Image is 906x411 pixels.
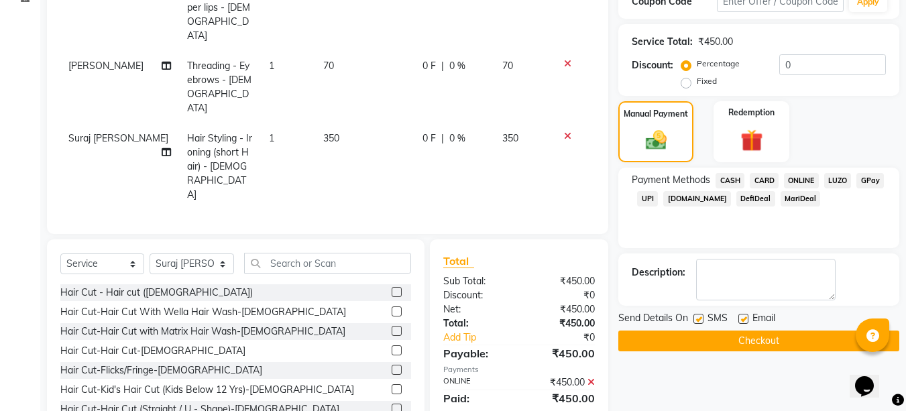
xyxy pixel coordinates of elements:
iframe: chat widget [850,357,893,398]
div: ₹450.00 [519,390,605,406]
span: | [441,59,444,73]
span: 0 % [449,131,465,145]
div: Service Total: [632,35,693,49]
label: Redemption [728,107,775,119]
input: Search or Scan [244,253,411,274]
span: SMS [707,311,728,328]
span: MariDeal [781,191,821,207]
div: Description: [632,266,685,280]
div: Hair Cut-Kid's Hair Cut (Kids Below 12 Yrs)-[DEMOGRAPHIC_DATA] [60,383,354,397]
img: _cash.svg [639,128,673,152]
div: Total: [433,316,519,331]
span: [DOMAIN_NAME] [663,191,731,207]
div: ₹450.00 [519,345,605,361]
span: Suraj [PERSON_NAME] [68,132,168,144]
span: | [441,131,444,145]
div: Net: [433,302,519,316]
div: Sub Total: [433,274,519,288]
span: LUZO [824,173,852,188]
span: Payment Methods [632,173,710,187]
span: [PERSON_NAME] [68,60,144,72]
button: Checkout [618,331,899,351]
span: Send Details On [618,311,688,328]
span: Email [752,311,775,328]
label: Percentage [697,58,740,70]
span: GPay [856,173,884,188]
div: Payments [443,364,595,375]
div: ₹450.00 [519,302,605,316]
div: Paid: [433,390,519,406]
label: Fixed [697,75,717,87]
div: ₹450.00 [519,316,605,331]
img: _gift.svg [734,127,770,154]
div: Hair Cut-Hair Cut-[DEMOGRAPHIC_DATA] [60,344,245,358]
div: ₹450.00 [519,274,605,288]
span: DefiDeal [736,191,775,207]
span: 0 % [449,59,465,73]
span: 0 F [422,131,436,145]
span: CASH [716,173,744,188]
div: Hair Cut-Hair Cut with Matrix Hair Wash-[DEMOGRAPHIC_DATA] [60,325,345,339]
div: ₹450.00 [698,35,733,49]
label: Manual Payment [624,108,688,120]
div: ₹0 [534,331,606,345]
div: ONLINE [433,375,519,390]
div: Discount: [632,58,673,72]
span: Threading - Eyebrows - [DEMOGRAPHIC_DATA] [187,60,251,114]
span: 1 [269,60,274,72]
span: UPI [637,191,658,207]
div: Payable: [433,345,519,361]
span: 70 [323,60,334,72]
div: Hair Cut-Hair Cut With Wella Hair Wash-[DEMOGRAPHIC_DATA] [60,305,346,319]
div: Hair Cut - Hair cut ([DEMOGRAPHIC_DATA]) [60,286,253,300]
div: ₹450.00 [519,375,605,390]
span: CARD [750,173,779,188]
span: 1 [269,132,274,144]
span: 70 [502,60,513,72]
a: Add Tip [433,331,533,345]
div: Hair Cut-Flicks/Fringe-[DEMOGRAPHIC_DATA] [60,363,262,377]
span: Hair Styling - Ironing (short Hair) - [DEMOGRAPHIC_DATA] [187,132,252,200]
span: 350 [323,132,339,144]
span: 350 [502,132,518,144]
div: ₹0 [519,288,605,302]
span: ONLINE [784,173,819,188]
div: Discount: [433,288,519,302]
span: 0 F [422,59,436,73]
span: Total [443,254,474,268]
